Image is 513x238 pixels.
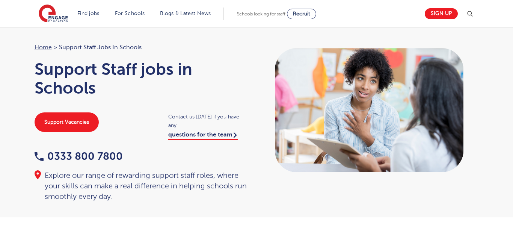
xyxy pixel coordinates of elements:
[237,11,285,17] span: Schools looking for staff
[39,5,68,23] img: Engage Education
[115,11,145,16] a: For Schools
[35,60,249,97] h1: Support Staff jobs in Schools
[59,42,142,52] span: Support Staff jobs in Schools
[54,44,57,51] span: >
[160,11,211,16] a: Blogs & Latest News
[425,8,458,19] a: Sign up
[168,112,249,130] span: Contact us [DATE] if you have any
[35,150,123,162] a: 0333 800 7800
[35,42,249,52] nav: breadcrumb
[35,170,249,202] div: Explore our range of rewarding support staff roles, where your skills can make a real difference ...
[293,11,310,17] span: Recruit
[287,9,316,19] a: Recruit
[168,131,238,140] a: questions for the team
[35,112,99,132] a: Support Vacancies
[35,44,52,51] a: Home
[77,11,100,16] a: Find jobs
